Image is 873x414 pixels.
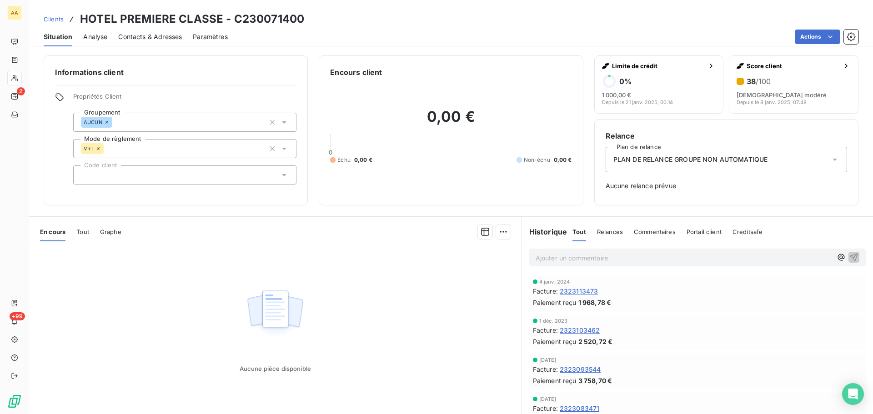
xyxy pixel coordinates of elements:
[560,404,600,413] span: 2323083471
[533,376,577,385] span: Paiement reçu
[104,145,111,153] input: Ajouter une valeur
[329,149,332,156] span: 0
[554,156,572,164] span: 0,00 €
[84,120,102,125] span: AUCUN
[729,55,858,114] button: Score client38/100[DEMOGRAPHIC_DATA] modéréDepuis le 8 janv. 2025, 07:48
[80,11,304,27] h3: HOTEL PREMIERE CLASSE - C230071400
[606,130,847,141] h6: Relance
[337,156,351,164] span: Échu
[747,77,771,86] h6: 38
[81,171,88,179] input: Ajouter une valeur
[572,228,586,235] span: Tout
[619,77,632,86] h6: 0 %
[687,228,722,235] span: Portail client
[737,100,807,105] span: Depuis le 8 janv. 2025, 07:48
[533,286,558,296] span: Facture :
[44,15,64,24] a: Clients
[17,87,25,95] span: 2
[354,156,372,164] span: 0,00 €
[533,364,558,374] span: Facture :
[594,55,724,114] button: Limite de crédit0%1 000,00 €Depuis le 21 janv. 2025, 00:14
[606,181,847,190] span: Aucune relance prévue
[76,228,89,235] span: Tout
[7,394,22,409] img: Logo LeanPay
[756,77,771,86] span: /100
[193,32,228,41] span: Paramètres
[747,62,839,70] span: Score client
[533,325,558,335] span: Facture :
[737,91,827,99] span: [DEMOGRAPHIC_DATA] modéré
[795,30,840,44] button: Actions
[73,93,296,105] span: Propriétés Client
[84,146,94,151] span: VRT
[597,228,623,235] span: Relances
[83,32,107,41] span: Analyse
[533,337,577,346] span: Paiement reçu
[40,228,65,235] span: En cours
[634,228,676,235] span: Commentaires
[118,32,182,41] span: Contacts & Adresses
[733,228,763,235] span: Creditsafe
[578,298,612,307] span: 1 968,78 €
[524,156,550,164] span: Non-échu
[330,108,572,135] h2: 0,00 €
[560,286,598,296] span: 2323113473
[602,100,673,105] span: Depuis le 21 janv. 2025, 00:14
[44,15,64,23] span: Clients
[612,62,704,70] span: Limite de crédit
[539,318,568,324] span: 1 déc. 2023
[578,337,613,346] span: 2 520,72 €
[539,279,570,284] span: 4 janv. 2024
[330,67,382,78] h6: Encours client
[246,285,304,342] img: Empty state
[602,91,631,99] span: 1 000,00 €
[44,32,72,41] span: Situation
[533,404,558,413] span: Facture :
[539,396,557,402] span: [DATE]
[613,155,768,164] span: PLAN DE RELANCE GROUPE NON AUTOMATIQUE
[522,226,567,237] h6: Historique
[112,118,120,126] input: Ajouter une valeur
[578,376,612,385] span: 3 758,70 €
[560,364,601,374] span: 2323093544
[55,67,296,78] h6: Informations client
[539,357,557,363] span: [DATE]
[842,383,864,405] div: Open Intercom Messenger
[560,325,600,335] span: 2323103462
[100,228,121,235] span: Graphe
[10,312,25,320] span: +99
[7,5,22,20] div: AA
[533,298,577,307] span: Paiement reçu
[240,365,311,372] span: Aucune pièce disponible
